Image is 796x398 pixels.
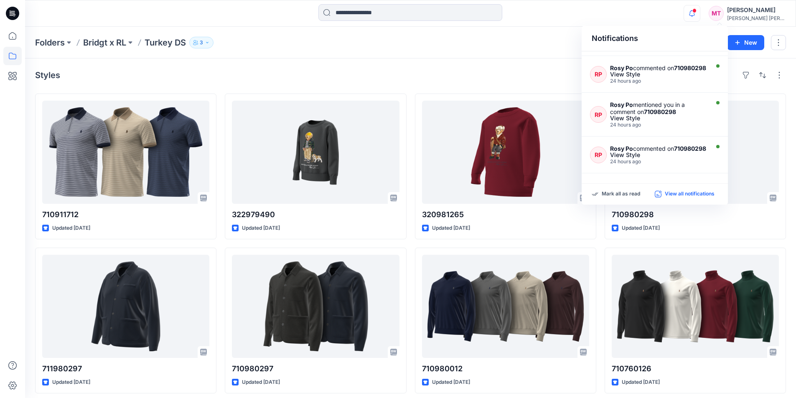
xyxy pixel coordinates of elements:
[612,255,779,358] a: 710760126
[610,115,707,121] div: View Style
[610,64,707,71] div: commented on
[610,78,707,84] div: Tuesday, October 14, 2025 11:27
[432,378,470,387] p: Updated [DATE]
[145,37,186,48] p: Turkey DS
[189,37,214,48] button: 3
[674,145,706,152] strong: 710980298
[52,224,90,233] p: Updated [DATE]
[709,6,724,21] div: MT
[582,26,728,51] div: Notifications
[590,147,607,163] div: RP
[665,190,715,198] p: View all notifications
[610,152,707,158] div: View Style
[590,106,607,123] div: RP
[422,363,589,375] p: 710980012
[727,15,786,21] div: [PERSON_NAME] [PERSON_NAME]
[610,159,707,165] div: Tuesday, October 14, 2025 11:24
[42,255,209,358] a: 711980297
[622,378,660,387] p: Updated [DATE]
[422,255,589,358] a: 710980012
[42,101,209,204] a: 710911712
[83,37,126,48] a: Bridgt x RL
[610,101,633,108] strong: Rosy Po
[612,209,779,221] p: 710980298
[610,101,707,115] div: mentioned you in a comment on
[232,209,399,221] p: 322979490
[610,145,633,152] strong: Rosy Po
[727,35,764,50] button: New
[42,209,209,221] p: 710911712
[727,5,786,15] div: [PERSON_NAME]
[612,363,779,375] p: 710760126
[242,224,280,233] p: Updated [DATE]
[232,255,399,358] a: 710980297
[200,38,203,47] p: 3
[432,224,470,233] p: Updated [DATE]
[674,64,706,71] strong: 710980298
[644,108,676,115] strong: 710980298
[35,70,60,80] h4: Styles
[232,363,399,375] p: 710980297
[242,378,280,387] p: Updated [DATE]
[52,378,90,387] p: Updated [DATE]
[610,71,707,77] div: View Style
[232,101,399,204] a: 322979490
[610,145,707,152] div: commented on
[422,209,589,221] p: 320981265
[610,64,633,71] strong: Rosy Po
[422,101,589,204] a: 320981265
[622,224,660,233] p: Updated [DATE]
[42,363,209,375] p: 711980297
[610,122,707,128] div: Tuesday, October 14, 2025 11:24
[602,190,640,198] p: Mark all as read
[35,37,65,48] a: Folders
[590,66,607,83] div: RP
